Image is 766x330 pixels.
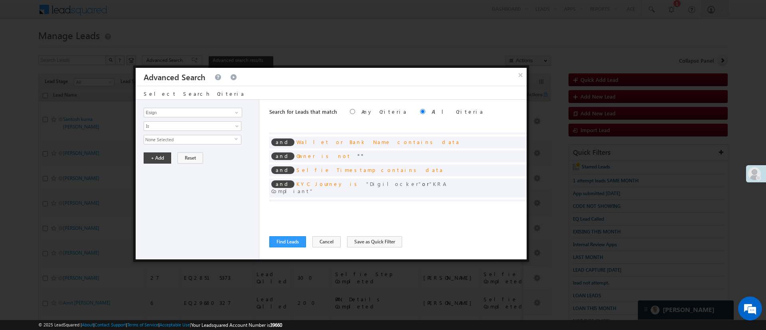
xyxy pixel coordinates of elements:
span: and [271,166,294,174]
span: Search for Leads that match [269,108,337,115]
span: and [271,152,294,160]
span: Your Leadsquared Account Number is [191,322,282,328]
a: Acceptable Use [160,322,190,327]
img: d_60004797649_company_0_60004797649 [14,42,34,52]
a: About [82,322,93,327]
a: Terms of Service [127,322,158,327]
span: None Selected [144,135,235,144]
span: Select Search Criteria [144,90,245,97]
button: × [514,68,527,82]
input: Type to Search [144,108,242,117]
a: Show All Items [231,109,241,117]
span: is [350,180,360,187]
div: Minimize live chat window [131,4,150,23]
button: Cancel [312,236,341,247]
span: Digilocker [366,180,422,187]
div: Chat with us now [41,42,134,52]
a: Contact Support [95,322,126,327]
textarea: Type your message and hit 'Enter' [10,74,146,239]
button: Save as Quick Filter [347,236,402,247]
span: or [271,180,445,194]
a: Is [144,121,241,131]
label: All Criteria [432,108,484,115]
span: Selfie Timestamp [296,166,375,173]
button: Reset [178,152,203,164]
span: contains data [397,138,460,145]
span: Wallet or Bank Name [296,138,391,145]
span: contains data [381,166,444,173]
span: KYC Journey [296,180,344,187]
span: select [235,137,241,141]
label: Any Criteria [361,108,407,115]
div: None Selected [144,135,241,144]
button: Find Leads [269,236,306,247]
span: © 2025 LeadSquared | | | | | [38,321,282,329]
span: Is [144,123,231,130]
em: Start Chat [109,246,145,257]
span: Owner [296,152,315,159]
span: KRA Compliant [271,180,445,194]
button: + Add [144,152,171,164]
h3: Advanced Search [144,68,205,86]
span: is not [322,152,351,159]
span: and [271,138,294,146]
span: and [271,180,294,188]
span: 39660 [270,322,282,328]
